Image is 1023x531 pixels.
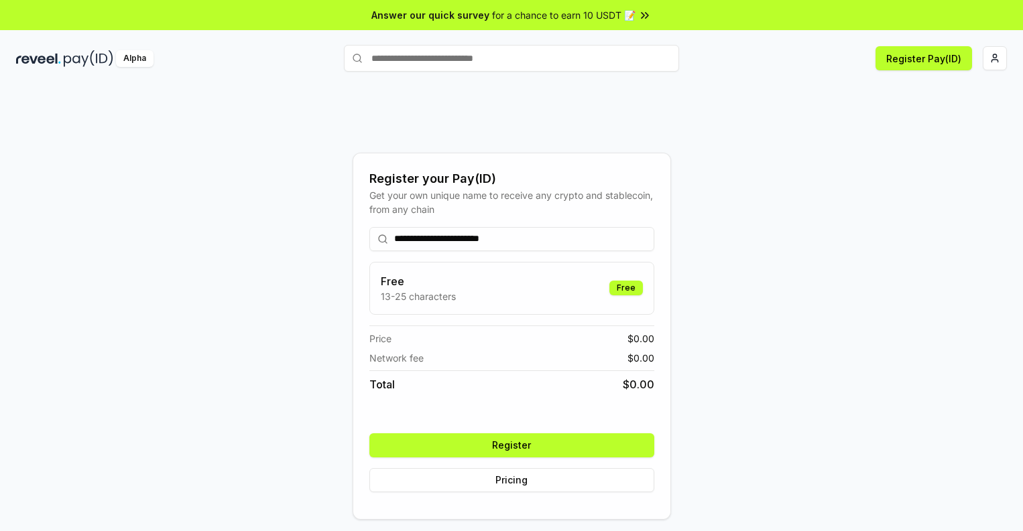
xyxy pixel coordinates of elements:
[609,281,643,295] div: Free
[369,468,654,492] button: Pricing
[381,273,456,289] h3: Free
[369,376,395,392] span: Total
[492,8,636,22] span: for a chance to earn 10 USDT 📝
[369,433,654,457] button: Register
[371,8,489,22] span: Answer our quick survey
[627,351,654,365] span: $ 0.00
[369,351,424,365] span: Network fee
[369,188,654,216] div: Get your own unique name to receive any crypto and stablecoin, from any chain
[116,50,154,67] div: Alpha
[876,46,972,70] button: Register Pay(ID)
[16,50,61,67] img: reveel_dark
[627,331,654,346] span: $ 0.00
[369,169,654,188] div: Register your Pay(ID)
[64,50,113,67] img: pay_id
[369,331,392,346] span: Price
[381,289,456,303] p: 13-25 characters
[623,376,654,392] span: $ 0.00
